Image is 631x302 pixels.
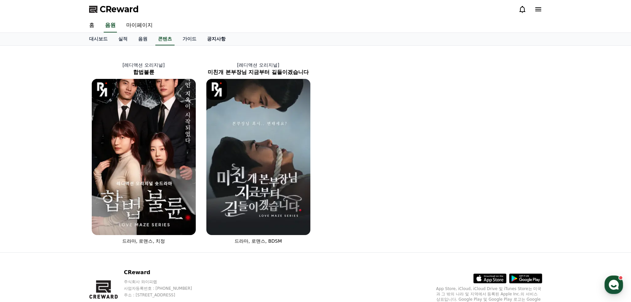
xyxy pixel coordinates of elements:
[201,56,316,250] a: [레디액션 오리지널] 미친개 본부장님 지금부터 길들이겠습니다 미친개 본부장님 지금부터 길들이겠습니다 [object Object] Logo 드라마, 로맨스, BDSM
[201,68,316,76] h2: 미친개 본부장님 지금부터 길들이겠습니다
[84,33,113,45] a: 대시보드
[133,33,153,45] a: 음원
[92,79,196,235] img: 합법불륜
[155,33,175,45] a: 콘텐츠
[113,33,133,45] a: 실적
[177,33,202,45] a: 가이드
[235,238,282,244] span: 드라마, 로맨스, BDSM
[124,292,205,298] p: 주소 : [STREET_ADDRESS]
[92,79,113,100] img: [object Object] Logo
[124,269,205,276] p: CReward
[206,79,227,100] img: [object Object] Logo
[122,238,165,244] span: 드라마, 로맨스, 치정
[201,62,316,68] p: [레디액션 오리지널]
[102,220,110,225] span: 설정
[89,4,139,15] a: CReward
[104,19,117,32] a: 음원
[86,62,201,68] p: [레디액션 오리지널]
[206,79,310,235] img: 미친개 본부장님 지금부터 길들이겠습니다
[61,220,69,226] span: 대화
[202,33,231,45] a: 공지사항
[86,68,201,76] h2: 합법불륜
[44,210,85,227] a: 대화
[85,210,127,227] a: 설정
[86,56,201,250] a: [레디액션 오리지널] 합법불륜 합법불륜 [object Object] Logo 드라마, 로맨스, 치정
[124,279,205,284] p: 주식회사 와이피랩
[21,220,25,225] span: 홈
[124,286,205,291] p: 사업자등록번호 : [PHONE_NUMBER]
[2,210,44,227] a: 홈
[84,19,100,32] a: 홈
[100,4,139,15] span: CReward
[121,19,158,32] a: 마이페이지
